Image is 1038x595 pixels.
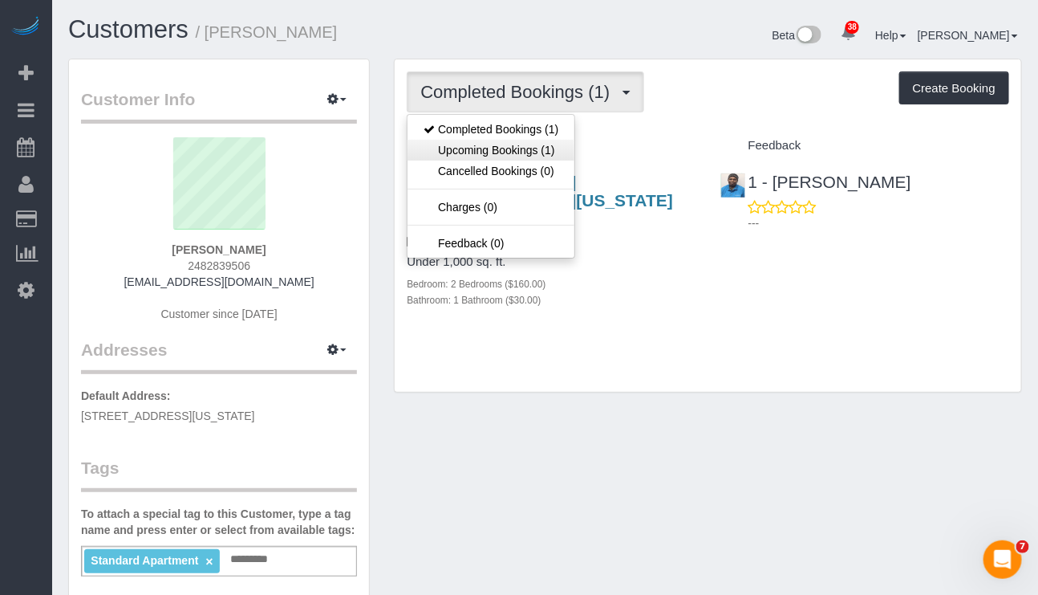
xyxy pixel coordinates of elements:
a: Completed Bookings (1) [407,119,574,140]
button: Completed Bookings (1) [407,71,644,112]
span: Completed Bookings (1) [420,82,618,102]
h4: Feedback [720,139,1009,153]
a: × [205,555,213,569]
h4: Under 1,000 sq. ft. [407,255,695,269]
a: Feedback (0) [407,233,574,254]
span: 7 [1016,540,1029,553]
label: Default Address: [81,388,171,404]
a: [EMAIL_ADDRESS][DOMAIN_NAME] [124,275,314,288]
a: Charges (0) [407,197,574,218]
a: Help [875,29,906,42]
button: Create Booking [899,71,1009,105]
small: / [PERSON_NAME] [196,23,338,41]
a: Cancelled Bookings (0) [407,161,574,181]
span: Standard Apartment [91,554,198,567]
small: Bathroom: 1 Bathroom ($30.00) [407,295,541,306]
span: 2482839506 [188,259,250,272]
img: New interface [795,26,821,47]
a: Beta [772,29,822,42]
legend: Customer Info [81,88,357,124]
span: 38 [845,21,859,34]
iframe: Intercom live chat [983,540,1022,579]
legend: Tags [81,456,357,492]
span: [STREET_ADDRESS][US_STATE] [81,410,255,422]
a: Customers [68,15,189,43]
a: 38 [833,16,864,51]
img: 1 - Noufoh Sodandji [721,173,745,198]
small: Bedroom: 2 Bedrooms ($160.00) [407,279,545,290]
a: 1 - [PERSON_NAME] [720,173,911,191]
label: To attach a special tag to this Customer, type a tag name and press enter or select from availabl... [81,506,357,538]
a: [PERSON_NAME] [918,29,1018,42]
span: Customer since [DATE] [161,308,278,320]
p: --- [748,215,1009,231]
a: Upcoming Bookings (1) [407,140,574,161]
strong: [PERSON_NAME] [172,243,266,256]
img: Automaid Logo [10,16,42,39]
